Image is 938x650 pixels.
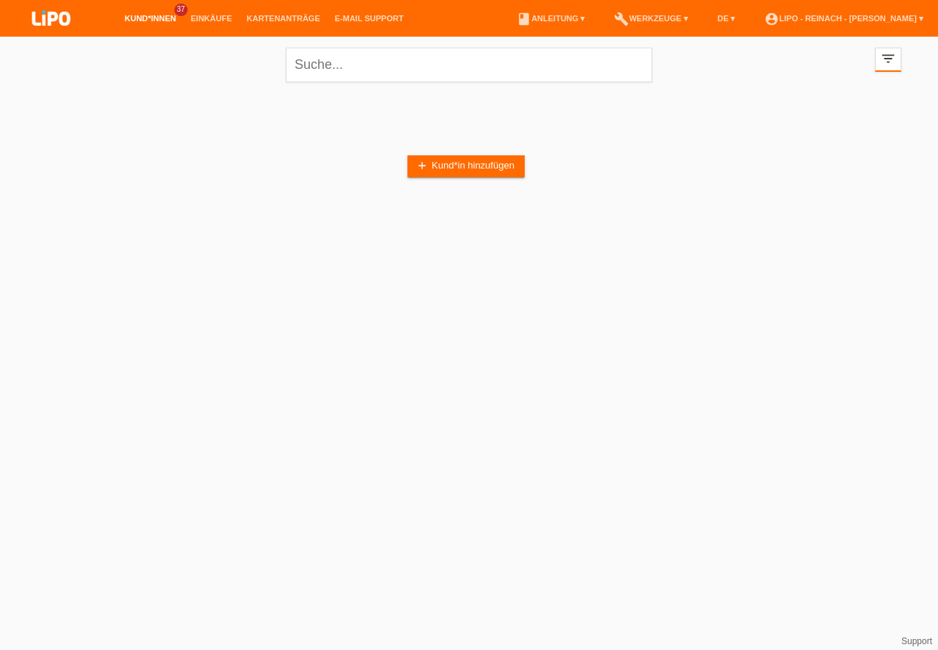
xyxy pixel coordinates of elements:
span: 37 [174,4,188,16]
i: add [416,160,428,171]
a: account_circleLIPO - Reinach - [PERSON_NAME] ▾ [757,14,931,23]
i: book [517,12,531,26]
a: Einkäufe [183,14,239,23]
a: E-Mail Support [328,14,411,23]
a: addKund*in hinzufügen [407,155,525,177]
a: LIPO pay [15,30,88,41]
a: buildWerkzeuge ▾ [607,14,695,23]
a: Kund*innen [117,14,183,23]
i: filter_list [880,51,896,67]
a: Support [901,636,932,646]
a: DE ▾ [710,14,742,23]
i: build [614,12,629,26]
input: Suche... [286,48,652,82]
a: Kartenanträge [240,14,328,23]
a: bookAnleitung ▾ [509,14,592,23]
i: account_circle [764,12,779,26]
